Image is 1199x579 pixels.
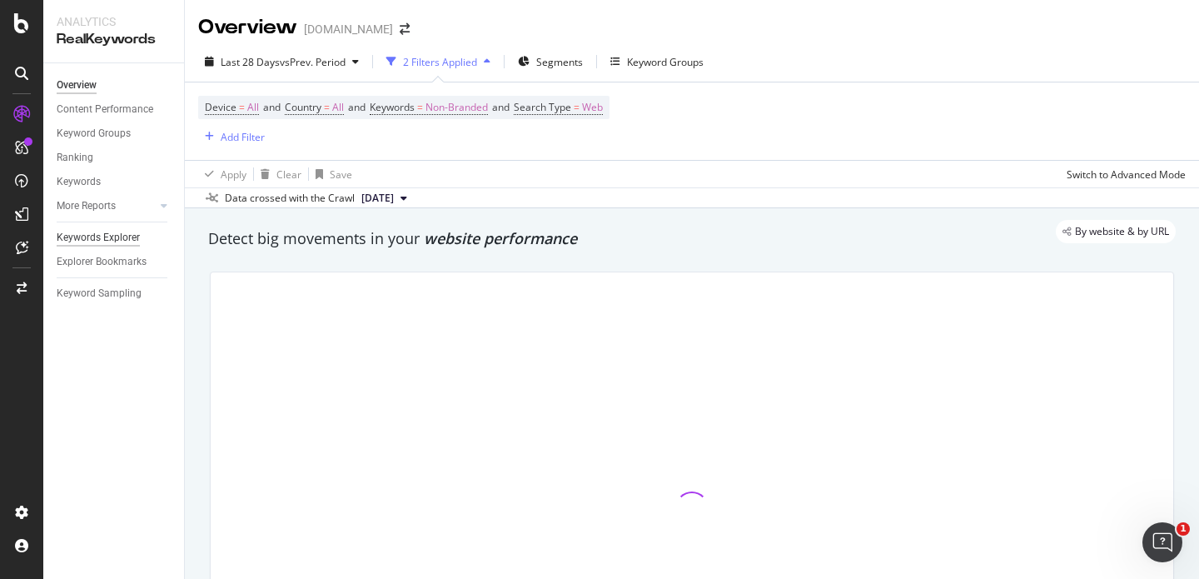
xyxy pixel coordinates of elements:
[57,229,172,247] a: Keywords Explorer
[1067,167,1186,182] div: Switch to Advanced Mode
[57,285,172,302] a: Keyword Sampling
[225,191,355,206] div: Data crossed with the Crawl
[221,130,265,144] div: Add Filter
[57,197,156,215] a: More Reports
[348,100,366,114] span: and
[57,253,172,271] a: Explorer Bookmarks
[280,55,346,69] span: vs Prev. Period
[221,55,280,69] span: Last 28 Days
[361,191,394,206] span: 2025 Sep. 20th
[1056,220,1176,243] div: legacy label
[276,167,301,182] div: Clear
[417,100,423,114] span: =
[57,125,172,142] a: Keyword Groups
[403,55,477,69] div: 2 Filters Applied
[57,229,140,247] div: Keywords Explorer
[247,96,259,119] span: All
[309,161,352,187] button: Save
[57,77,172,94] a: Overview
[492,100,510,114] span: and
[57,173,172,191] a: Keywords
[57,197,116,215] div: More Reports
[57,30,171,49] div: RealKeywords
[370,100,415,114] span: Keywords
[604,48,710,75] button: Keyword Groups
[285,100,321,114] span: Country
[1142,522,1182,562] iframe: Intercom live chat
[205,100,236,114] span: Device
[1060,161,1186,187] button: Switch to Advanced Mode
[198,48,366,75] button: Last 28 DaysvsPrev. Period
[324,100,330,114] span: =
[1177,522,1190,536] span: 1
[574,100,580,114] span: =
[198,161,246,187] button: Apply
[355,188,414,208] button: [DATE]
[425,96,488,119] span: Non-Branded
[57,173,101,191] div: Keywords
[1075,227,1169,237] span: By website & by URL
[254,161,301,187] button: Clear
[263,100,281,114] span: and
[582,96,603,119] span: Web
[400,23,410,35] div: arrow-right-arrow-left
[304,21,393,37] div: [DOMAIN_NAME]
[514,100,571,114] span: Search Type
[57,125,131,142] div: Keyword Groups
[57,253,147,271] div: Explorer Bookmarks
[57,149,93,167] div: Ranking
[57,285,142,302] div: Keyword Sampling
[330,167,352,182] div: Save
[198,127,265,147] button: Add Filter
[221,167,246,182] div: Apply
[57,77,97,94] div: Overview
[380,48,497,75] button: 2 Filters Applied
[511,48,590,75] button: Segments
[239,100,245,114] span: =
[627,55,704,69] div: Keyword Groups
[57,101,172,118] a: Content Performance
[57,13,171,30] div: Analytics
[536,55,583,69] span: Segments
[57,149,172,167] a: Ranking
[198,13,297,42] div: Overview
[57,101,153,118] div: Content Performance
[332,96,344,119] span: All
